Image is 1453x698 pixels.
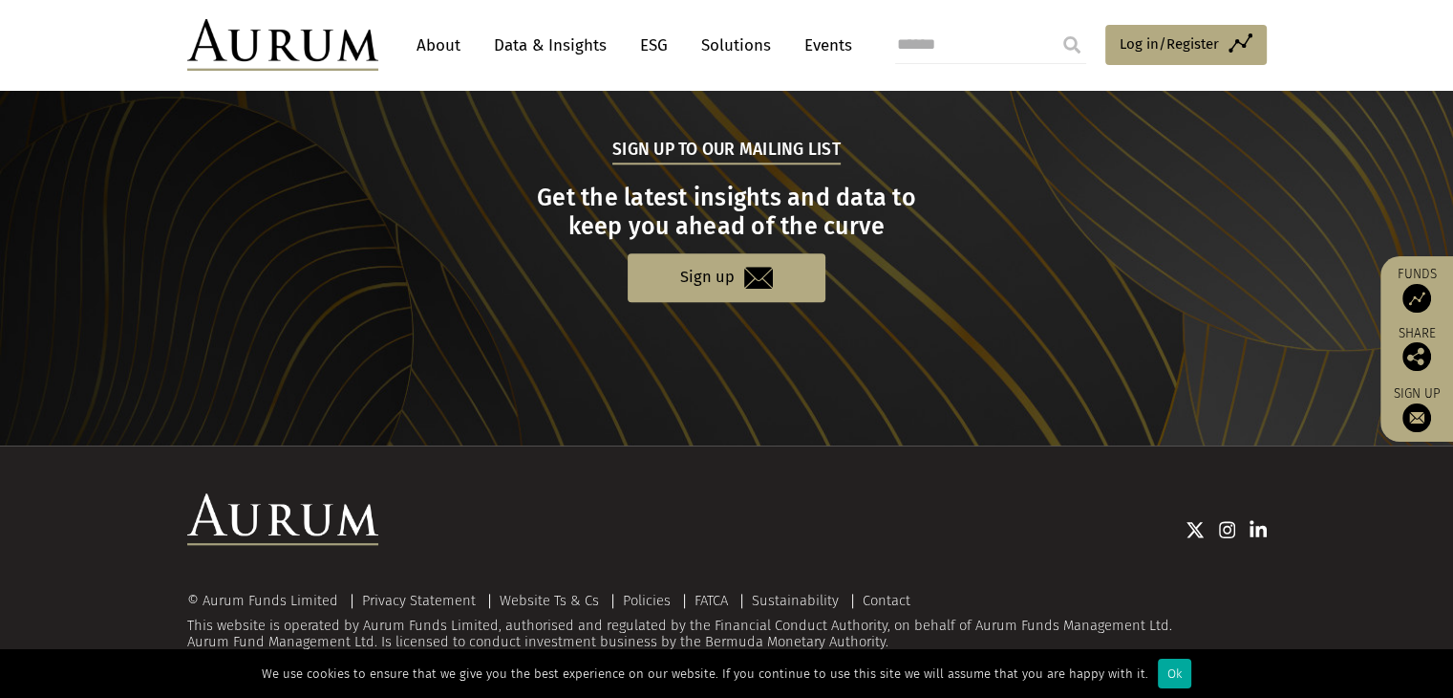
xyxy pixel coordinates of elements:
[1186,520,1205,539] img: Twitter icon
[187,19,378,71] img: Aurum
[1390,327,1443,371] div: Share
[630,28,677,63] a: ESG
[692,28,780,63] a: Solutions
[1390,266,1443,313] a: Funds
[407,28,470,63] a: About
[1053,26,1091,64] input: Submit
[752,592,839,609] a: Sustainability
[187,594,348,608] div: © Aurum Funds Limited
[484,28,616,63] a: Data & Insights
[1158,659,1191,688] div: Ok
[1105,25,1267,65] a: Log in/Register
[1402,404,1431,432] img: Sign up to our newsletter
[189,184,1264,241] h3: Get the latest insights and data to keep you ahead of the curve
[1402,284,1431,313] img: Access Funds
[187,593,1267,651] div: This website is operated by Aurum Funds Limited, authorised and regulated by the Financial Conduc...
[187,493,378,545] img: Aurum Logo
[362,592,476,609] a: Privacy Statement
[1390,385,1443,432] a: Sign up
[694,592,728,609] a: FATCA
[795,28,852,63] a: Events
[612,138,841,164] h5: Sign up to our mailing list
[628,253,825,302] a: Sign up
[863,592,910,609] a: Contact
[623,592,671,609] a: Policies
[1120,33,1219,55] span: Log in/Register
[1250,520,1267,539] img: Linkedin icon
[1402,342,1431,371] img: Share this post
[500,592,599,609] a: Website Ts & Cs
[1219,520,1236,539] img: Instagram icon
